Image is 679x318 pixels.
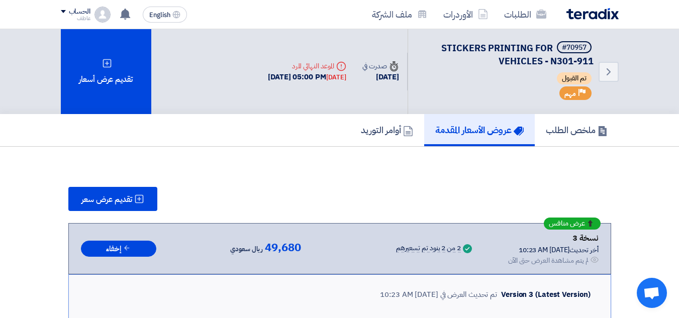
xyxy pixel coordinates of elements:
[380,289,497,300] div: تم تحديث العرض في [DATE] 10:23 AM
[562,44,587,51] div: #70957
[268,61,346,71] div: الموعد النهائي للرد
[61,29,151,114] div: تقديم عرض أسعار
[81,195,132,203] span: تقديم عرض سعر
[68,187,157,211] button: تقديم عرض سعر
[143,7,187,23] button: English
[230,243,263,255] span: ريال سعودي
[362,61,399,71] div: صدرت في
[546,124,608,136] h5: ملخص الطلب
[268,71,346,83] div: [DATE] 05:00 PM
[508,245,599,255] div: أخر تحديث [DATE] 10:23 AM
[61,16,90,21] div: عاطف
[557,72,592,84] span: تم القبول
[549,220,585,227] span: عرض منافس
[81,241,156,257] button: إخفاء
[566,8,619,20] img: Teradix logo
[350,114,424,146] a: أوامر التوريد
[94,7,111,23] img: profile_test.png
[564,89,576,98] span: مهم
[326,72,346,82] div: [DATE]
[424,114,535,146] a: عروض الأسعار المقدمة
[535,114,619,146] a: ملخص الطلب
[149,12,170,19] span: English
[501,289,590,300] div: Version 3 (Latest Version)
[508,232,599,245] div: نسخة 3
[441,41,594,68] span: STICKERS PRINTING FOR VEHICLES - N301-911
[69,8,90,16] div: الحساب
[364,3,435,26] a: ملف الشركة
[496,3,554,26] a: الطلبات
[435,124,524,136] h5: عروض الأسعار المقدمة
[435,3,496,26] a: الأوردرات
[361,124,413,136] h5: أوامر التوريد
[265,242,301,254] span: 49,680
[508,255,589,266] div: لم يتم مشاهدة العرض حتى الآن
[362,71,399,83] div: [DATE]
[420,41,594,67] h5: STICKERS PRINTING FOR VEHICLES - N301-911
[396,245,461,253] div: 2 من 2 بنود تم تسعيرهم
[637,278,667,308] a: Open chat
